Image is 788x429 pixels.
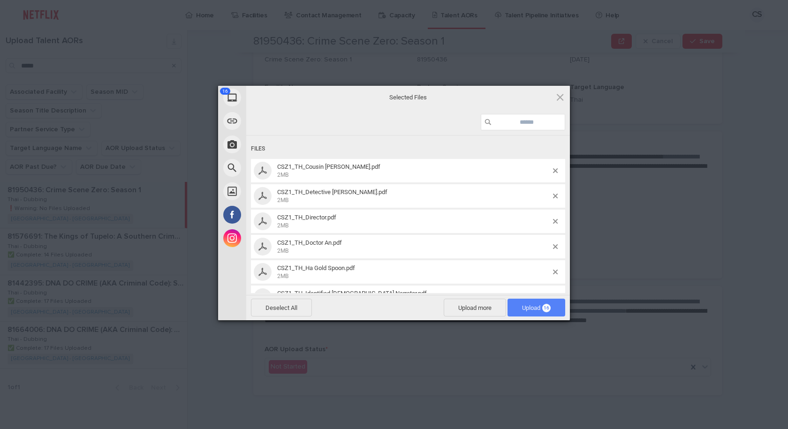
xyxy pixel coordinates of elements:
div: Take Photo [218,133,331,156]
div: My Device [218,86,331,109]
span: Upload [508,299,565,316]
div: Instagram [218,226,331,250]
span: CSZ1_TH_Doctor An.pdf [277,239,342,246]
span: 2MB [277,197,288,203]
span: 16 [220,88,230,95]
div: Unsplash [218,180,331,203]
span: CSZ1_TH_Identified Female Narrator.pdf [274,290,553,305]
span: CSZ1_TH_Detective Jang.pdf [274,188,553,204]
div: Files [251,140,565,158]
span: 2MB [277,222,288,229]
span: CSZ1_TH_Director.pdf [277,214,336,221]
span: CSZ1_TH_Cousin Jang.pdf [274,163,553,179]
span: CSZ1_TH_Identified [DEMOGRAPHIC_DATA] Narrator.pdf [277,290,427,297]
span: 2MB [277,273,288,279]
span: CSZ1_TH_Detective [PERSON_NAME].pdf [277,188,387,196]
span: CSZ1_TH_Director.pdf [274,214,553,229]
span: 2MB [277,248,288,254]
span: Click here or hit ESC to close picker [555,92,565,102]
div: Facebook [218,203,331,226]
div: Web Search [218,156,331,180]
span: CSZ1_TH_Ha Gold Spoon.pdf [274,264,553,280]
span: 2MB [277,172,288,178]
span: CSZ1_TH_Ha Gold Spoon.pdf [277,264,355,271]
div: Link (URL) [218,109,331,133]
span: Selected Files [314,93,502,101]
span: Upload more [444,299,506,316]
span: 16 [542,304,551,312]
span: Deselect All [251,299,312,316]
span: CSZ1_TH_Cousin [PERSON_NAME].pdf [277,163,380,170]
span: Upload [522,304,551,311]
span: CSZ1_TH_Doctor An.pdf [274,239,553,255]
